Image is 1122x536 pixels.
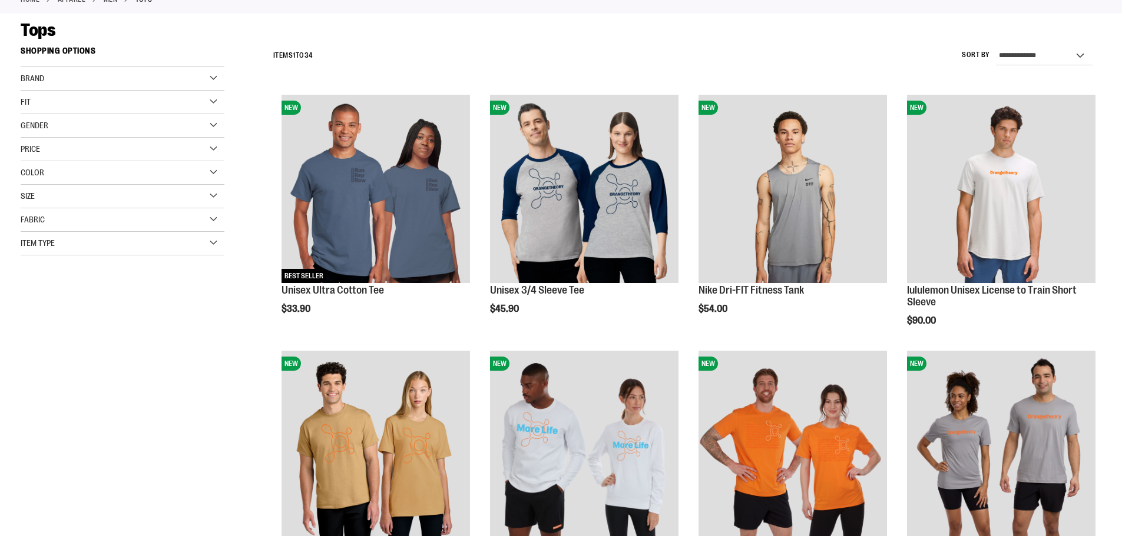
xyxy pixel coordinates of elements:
span: NEW [490,357,509,371]
label: Sort By [962,50,990,60]
span: NEW [490,101,509,115]
img: Unisex 3/4 Sleeve Tee [490,95,679,283]
span: NEW [699,357,718,371]
a: Unisex Ultra Cotton Tee [282,284,384,296]
span: Tops [21,20,55,40]
span: $33.90 [282,304,312,314]
span: $45.90 [490,304,521,314]
a: Unisex 3/4 Sleeve Tee [490,284,584,296]
span: NEW [282,357,301,371]
span: $54.00 [699,304,729,314]
span: NEW [907,101,926,115]
div: product [484,89,684,344]
span: 34 [305,51,313,59]
span: BEST SELLER [282,269,326,283]
a: Nike Dri-FIT Fitness Tank [699,284,804,296]
span: $90.00 [907,315,938,326]
span: 1 [293,51,296,59]
img: Nike Dri-FIT Fitness Tank [699,95,887,283]
span: Price [21,144,40,154]
span: Color [21,168,44,177]
a: lululemon Unisex License to Train Short SleeveNEW [907,95,1095,285]
span: NEW [282,101,301,115]
a: Nike Dri-FIT Fitness TankNEW [699,95,887,285]
a: Unisex 3/4 Sleeve TeeNEW [490,95,679,285]
img: lululemon Unisex License to Train Short Sleeve [907,95,1095,283]
span: Fabric [21,215,45,224]
h2: Items to [273,46,313,65]
strong: Shopping Options [21,41,224,67]
a: Unisex Ultra Cotton TeeNEWBEST SELLER [282,95,470,285]
span: NEW [699,101,718,115]
span: Item Type [21,238,55,248]
img: Unisex Ultra Cotton Tee [282,95,470,283]
span: Brand [21,74,44,83]
span: Size [21,191,35,201]
span: NEW [907,357,926,371]
div: product [693,89,893,344]
span: Fit [21,97,31,106]
a: lululemon Unisex License to Train Short Sleeve [907,284,1077,308]
div: product [901,89,1101,355]
span: Gender [21,121,48,130]
div: product [276,89,476,344]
